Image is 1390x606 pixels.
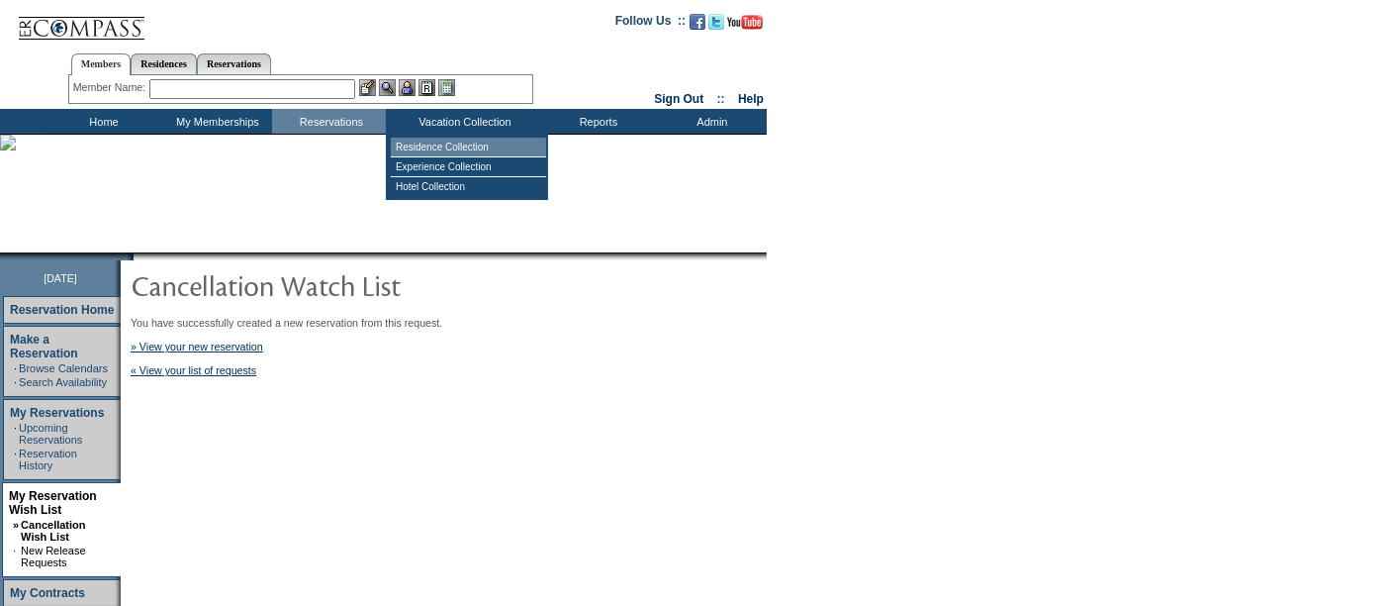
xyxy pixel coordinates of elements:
td: Vacation Collection [386,109,539,134]
img: b_edit.gif [359,79,376,96]
a: Help [738,92,764,106]
td: Admin [653,109,767,134]
img: Become our fan on Facebook [690,14,705,30]
a: My Reservations [10,406,104,420]
a: Make a Reservation [10,333,78,360]
a: Follow us on Twitter [708,20,724,32]
a: Cancellation Wish List [21,519,85,543]
a: Residences [131,53,197,74]
a: Browse Calendars [19,362,108,374]
a: Reservation History [19,448,77,471]
img: Reservations [418,79,435,96]
div: Member Name: [73,79,149,96]
a: Reservations [197,53,271,74]
td: Home [45,109,158,134]
a: New Release Requests [21,545,85,568]
td: Reports [539,109,653,134]
img: Follow us on Twitter [708,14,724,30]
img: pgTtlCancellationNotification.gif [131,265,526,305]
a: Upcoming Reservations [19,422,82,446]
span: [DATE] [44,272,77,284]
span: You have successfully created a new reservation from this request. [131,317,442,329]
img: View [379,79,396,96]
td: My Memberships [158,109,272,134]
td: · [13,545,19,568]
td: · [14,376,17,388]
a: Reservation Home [10,303,114,317]
td: Hotel Collection [391,177,546,196]
td: Residence Collection [391,138,546,157]
a: Sign Out [654,92,703,106]
img: Subscribe to our YouTube Channel [727,15,763,30]
a: Become our fan on Facebook [690,20,705,32]
td: Reservations [272,109,386,134]
a: Members [71,53,132,75]
a: Subscribe to our YouTube Channel [727,20,763,32]
td: · [14,422,17,446]
img: blank.gif [134,252,136,260]
img: b_calculator.gif [438,79,455,96]
a: » View your new reservation [131,341,263,353]
img: promoShadowLeftCorner.gif [127,252,134,260]
b: » [13,519,19,531]
span: :: [717,92,725,106]
a: Search Availability [19,376,107,388]
a: My Contracts [10,586,85,600]
td: Experience Collection [391,157,546,177]
a: My Reservation Wish List [9,489,97,517]
td: · [14,448,17,471]
td: · [14,362,17,374]
img: Impersonate [399,79,416,96]
td: Follow Us :: [615,12,686,36]
a: « View your list of requests [131,364,256,376]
